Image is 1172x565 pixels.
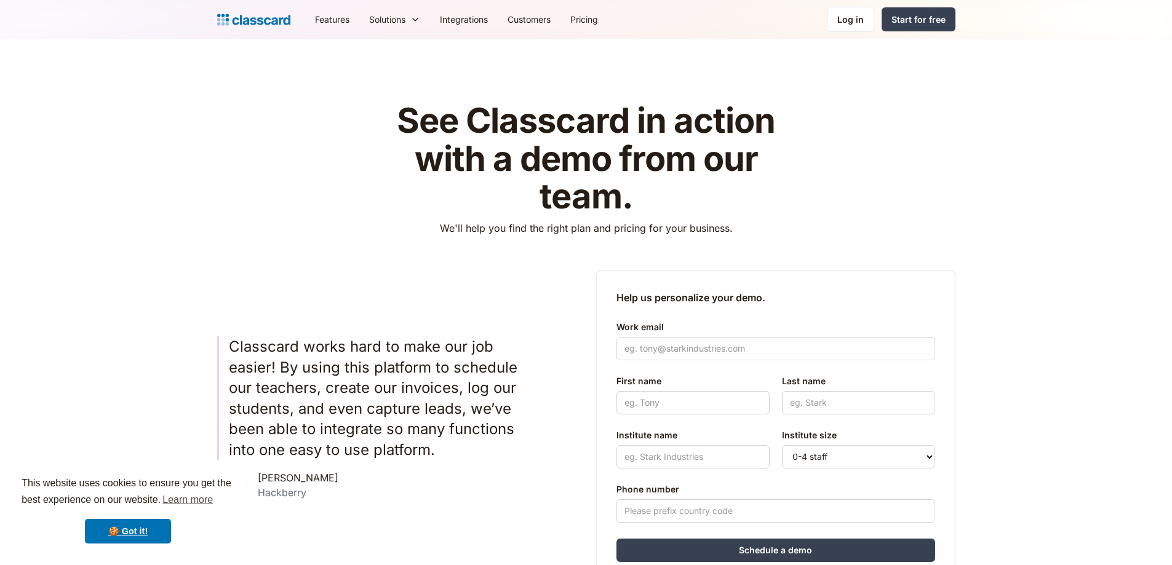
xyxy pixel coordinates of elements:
input: eg. Tony [616,391,770,414]
input: Please prefix country code [616,499,935,523]
span: This website uses cookies to ensure you get the best experience on our website. [22,476,234,509]
input: Schedule a demo [616,539,935,562]
div: Hackberry [258,487,338,499]
label: Work email [616,320,935,334]
p: Classcard works hard to make our job easier! By using this platform to schedule our teachers, cre... [229,336,537,460]
strong: See Classcard in action with a demo from our team. [397,100,775,217]
div: [PERSON_NAME] [258,472,338,484]
a: Log in [827,7,874,32]
div: cookieconsent [10,464,246,555]
a: learn more about cookies [161,491,215,509]
label: Last name [782,374,935,389]
a: Customers [498,6,560,33]
h2: Help us personalize your demo. [616,290,935,305]
label: Phone number [616,482,935,497]
input: eg. Stark [782,391,935,414]
div: Solutions [359,6,430,33]
p: We'll help you find the right plan and pricing for your business. [440,221,733,235]
label: Institute name [616,428,770,443]
input: eg. Stark Industries [616,445,770,468]
input: eg. tony@starkindustries.com [616,337,935,360]
a: Features [305,6,359,33]
div: Log in [837,13,864,26]
label: First name [616,374,770,389]
a: Integrations [430,6,498,33]
a: dismiss cookie message [85,519,171,543]
form: Contact Form [616,315,935,562]
div: Start for free [891,13,946,26]
a: Pricing [560,6,608,33]
a: Start for free [882,7,955,31]
a: Logo [217,11,290,28]
div: Solutions [369,13,405,26]
label: Institute size [782,428,935,443]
